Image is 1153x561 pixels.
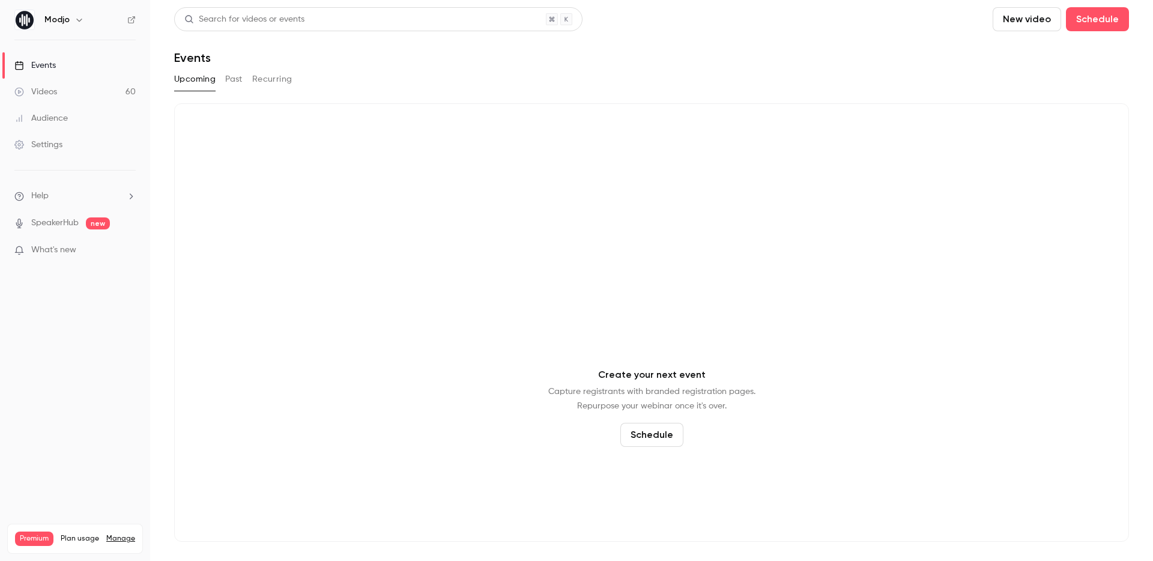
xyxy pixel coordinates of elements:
button: Upcoming [174,70,216,89]
span: What's new [31,244,76,256]
span: Plan usage [61,534,99,544]
button: New video [993,7,1061,31]
span: new [86,217,110,229]
a: SpeakerHub [31,217,79,229]
div: Search for videos or events [184,13,304,26]
div: Settings [14,139,62,151]
div: Videos [14,86,57,98]
span: Help [31,190,49,202]
div: Audience [14,112,68,124]
p: Capture registrants with branded registration pages. Repurpose your webinar once it's over. [548,384,755,413]
button: Schedule [1066,7,1129,31]
button: Past [225,70,243,89]
div: Events [14,59,56,71]
button: Schedule [620,423,683,447]
li: help-dropdown-opener [14,190,136,202]
button: Recurring [252,70,292,89]
span: Premium [15,532,53,546]
iframe: Noticeable Trigger [121,245,136,256]
p: Create your next event [598,368,706,382]
a: Manage [106,534,135,544]
h6: Modjo [44,14,70,26]
h1: Events [174,50,211,65]
img: Modjo [15,10,34,29]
